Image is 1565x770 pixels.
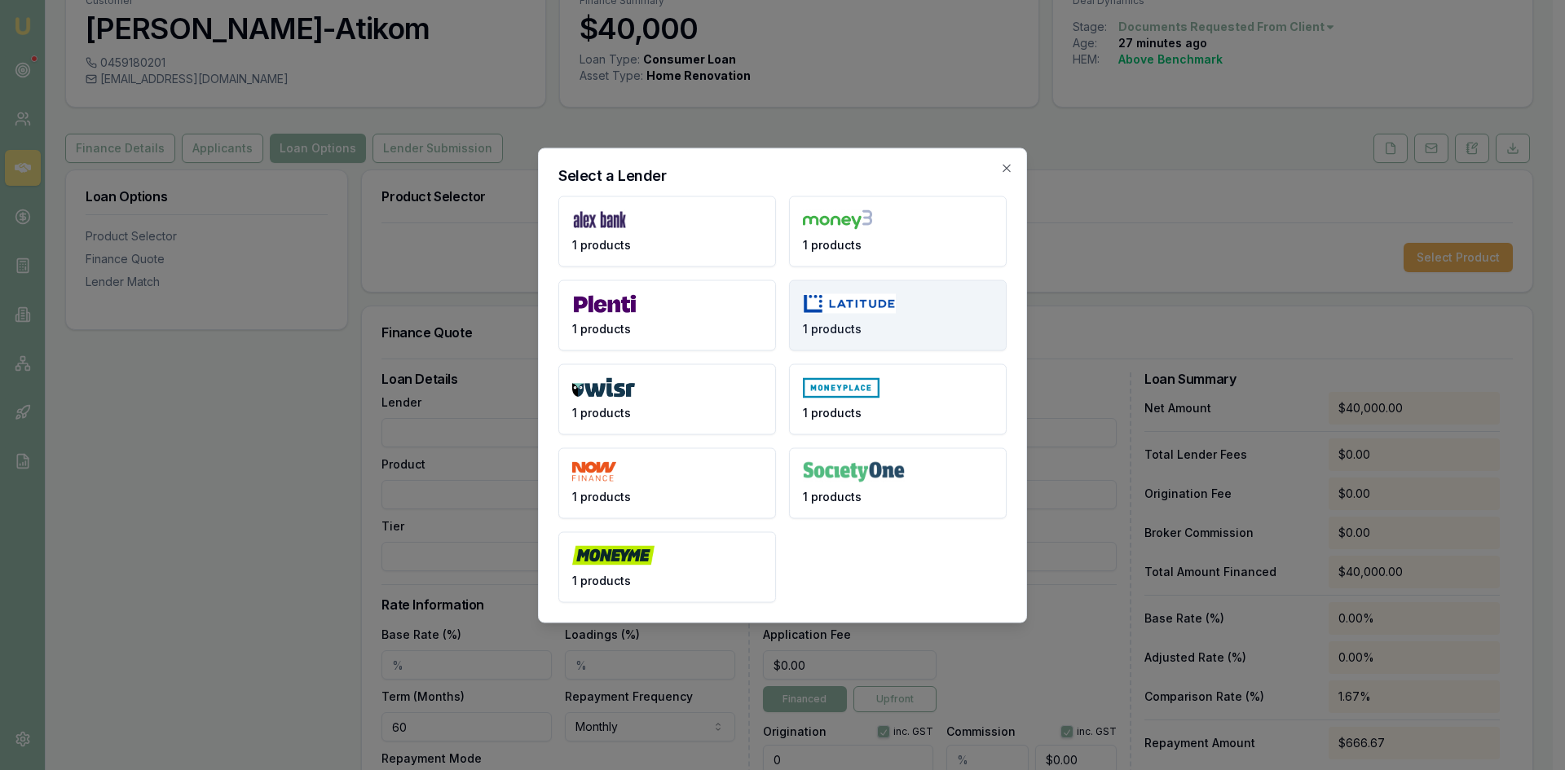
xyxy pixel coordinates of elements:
button: 1 products [558,447,776,518]
button: 1 products [789,363,1007,434]
img: Alex Bank [572,209,627,230]
span: 1 products [572,320,631,337]
img: Money Place [803,377,879,398]
span: 1 products [803,488,862,504]
button: 1 products [789,279,1007,350]
img: NOW Finance [572,461,616,482]
img: WISR [572,377,635,398]
img: Society One [803,461,905,482]
span: 1 products [803,320,862,337]
img: Latitude [803,293,896,314]
button: 1 products [789,447,1007,518]
img: Money3 [803,209,872,230]
span: 1 products [572,488,631,504]
span: 1 products [572,236,631,253]
h2: Select a Lender [558,168,1007,183]
button: 1 products [558,196,776,266]
span: 1 products [572,404,631,420]
button: 1 products [558,531,776,602]
button: 1 products [789,196,1007,266]
span: 1 products [572,572,631,588]
button: 1 products [558,279,776,350]
button: 1 products [558,363,776,434]
span: 1 products [803,236,862,253]
img: Plenti [572,293,637,314]
span: 1 products [803,404,862,420]
img: Money Me [572,545,655,565]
